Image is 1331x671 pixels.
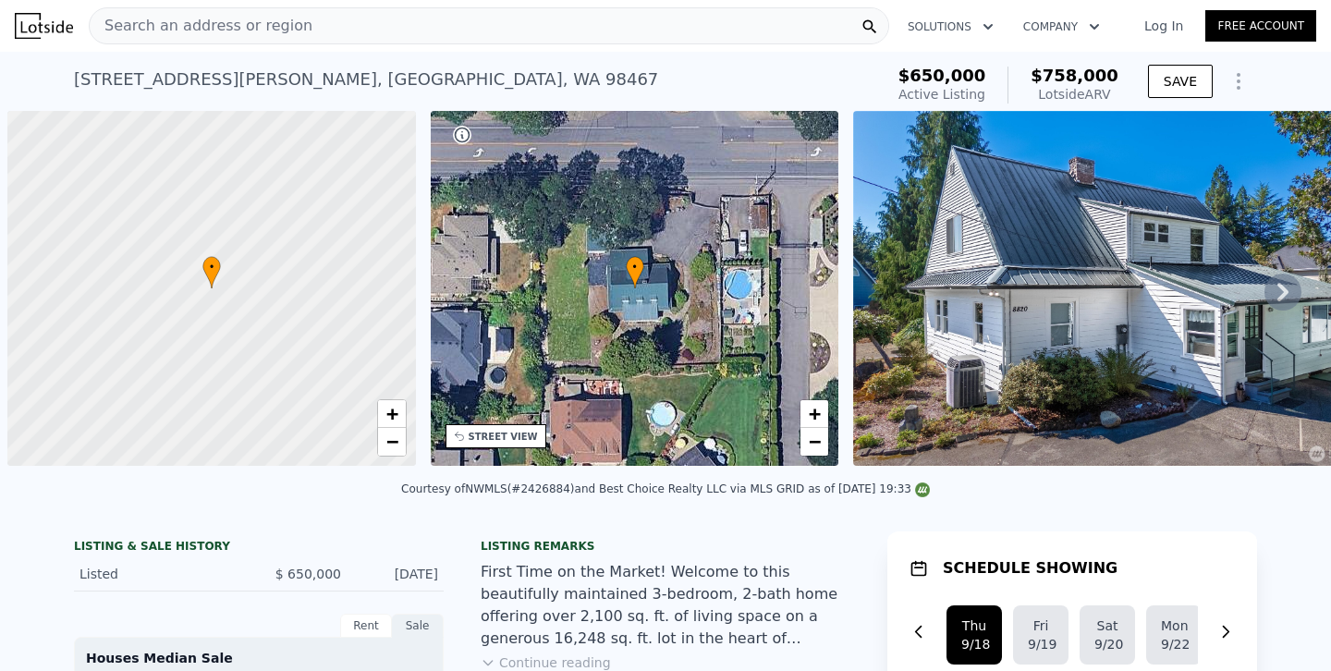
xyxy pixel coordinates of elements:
[202,259,221,275] span: •
[1031,66,1118,85] span: $758,000
[1028,635,1054,653] div: 9/19
[898,66,986,85] span: $650,000
[469,430,538,444] div: STREET VIEW
[809,402,821,425] span: +
[1008,10,1115,43] button: Company
[385,402,397,425] span: +
[1148,65,1213,98] button: SAVE
[809,430,821,453] span: −
[1080,605,1135,665] button: Sat9/20
[90,15,312,37] span: Search an address or region
[15,13,73,39] img: Lotside
[1013,605,1068,665] button: Fri9/19
[385,430,397,453] span: −
[800,428,828,456] a: Zoom out
[1094,616,1120,635] div: Sat
[401,482,930,495] div: Courtesy of NWMLS (#2426884) and Best Choice Realty LLC via MLS GRID as of [DATE] 19:33
[1205,10,1316,42] a: Free Account
[378,400,406,428] a: Zoom in
[626,256,644,288] div: •
[961,635,987,653] div: 9/18
[202,256,221,288] div: •
[1094,635,1120,653] div: 9/20
[946,605,1002,665] button: Thu9/18
[481,561,850,650] div: First Time on the Market! Welcome to this beautifully maintained 3-bedroom, 2-bath home offering ...
[378,428,406,456] a: Zoom out
[915,482,930,497] img: NWMLS Logo
[74,539,444,557] div: LISTING & SALE HISTORY
[275,567,341,581] span: $ 650,000
[340,614,392,638] div: Rent
[86,649,432,667] div: Houses Median Sale
[893,10,1008,43] button: Solutions
[79,565,244,583] div: Listed
[1031,85,1118,104] div: Lotside ARV
[1161,616,1187,635] div: Mon
[961,616,987,635] div: Thu
[1161,635,1187,653] div: 9/22
[1122,17,1205,35] a: Log In
[1028,616,1054,635] div: Fri
[392,614,444,638] div: Sale
[1146,605,1202,665] button: Mon9/22
[1220,63,1257,100] button: Show Options
[898,87,985,102] span: Active Listing
[626,259,644,275] span: •
[481,539,850,554] div: Listing remarks
[800,400,828,428] a: Zoom in
[356,565,438,583] div: [DATE]
[943,557,1117,579] h1: SCHEDULE SHOWING
[74,67,658,92] div: [STREET_ADDRESS][PERSON_NAME] , [GEOGRAPHIC_DATA] , WA 98467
